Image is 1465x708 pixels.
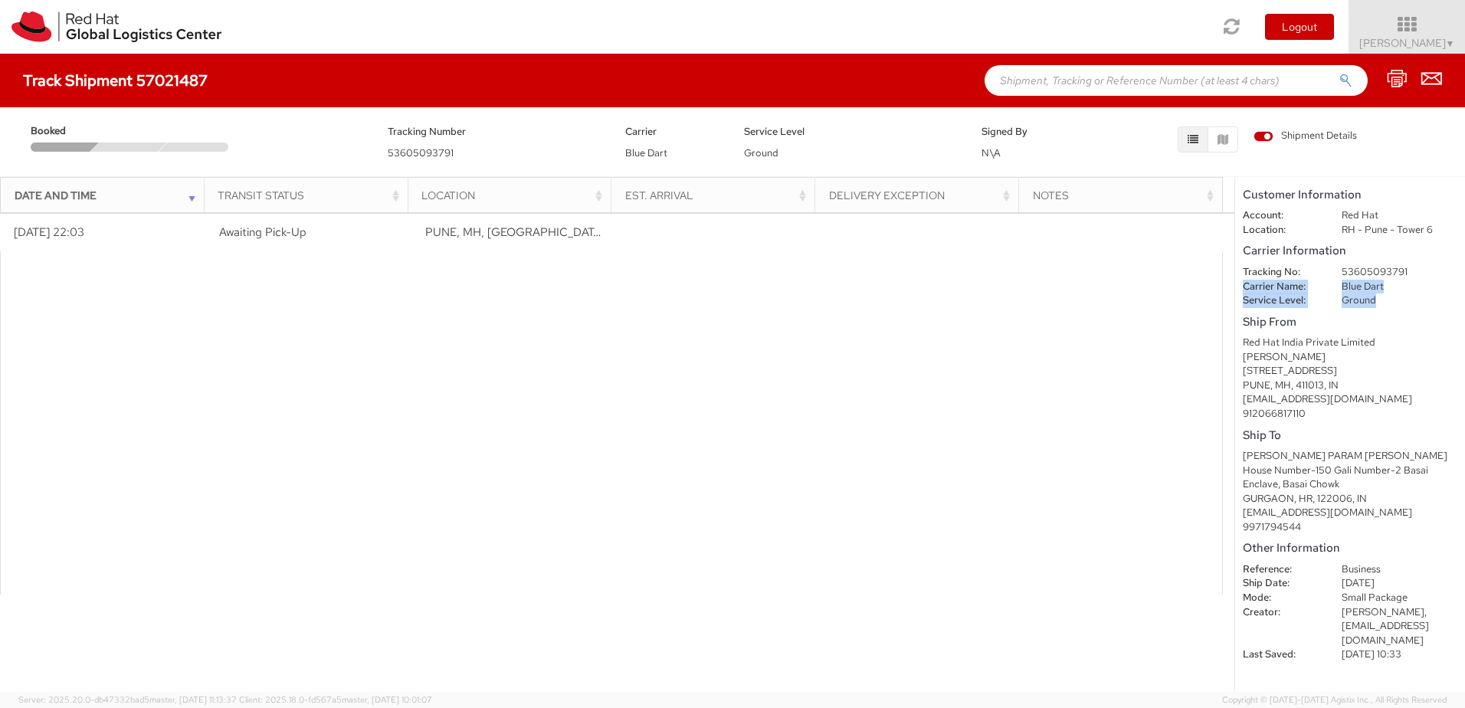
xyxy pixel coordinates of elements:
[421,188,606,203] div: Location
[625,188,810,203] div: Est. Arrival
[1243,449,1457,464] div: [PERSON_NAME] PARAM [PERSON_NAME]
[1231,280,1330,294] dt: Carrier Name:
[1222,694,1447,706] span: Copyright © [DATE]-[DATE] Agistix Inc., All Rights Reserved
[1243,244,1457,257] h5: Carrier Information
[218,188,402,203] div: Transit Status
[1231,647,1330,662] dt: Last Saved:
[1254,129,1357,143] span: Shipment Details
[1231,293,1330,308] dt: Service Level:
[425,225,605,240] span: PUNE, MH, IN
[31,124,97,139] span: Booked
[1231,562,1330,577] dt: Reference:
[1243,379,1457,393] div: PUNE, MH, 411013, IN
[982,126,1077,137] h5: Signed By
[1243,336,1457,364] div: Red Hat India Private Limited [PERSON_NAME]
[982,146,1001,159] span: N\A
[1231,591,1330,605] dt: Mode:
[1243,429,1457,442] h5: Ship To
[1231,265,1330,280] dt: Tracking No:
[1243,506,1457,520] div: [EMAIL_ADDRESS][DOMAIN_NAME]
[18,694,237,705] span: Server: 2025.20.0-db47332bad5
[1243,542,1457,555] h5: Other Information
[625,126,721,137] h5: Carrier
[1231,208,1330,223] dt: Account:
[985,65,1368,96] input: Shipment, Tracking or Reference Number (at least 4 chars)
[1243,407,1457,421] div: 912066817110
[1243,464,1457,492] div: House Number-150 Gali Number-2 Basai Enclave, Basai Chowk
[1446,38,1455,50] span: ▼
[219,225,306,240] span: Awaiting Pick-Up
[1231,223,1330,238] dt: Location:
[149,694,237,705] span: master, [DATE] 11:13:37
[1243,492,1457,506] div: GURGAON, HR, 122006, IN
[1265,14,1334,40] button: Logout
[388,146,454,159] span: 53605093791
[15,188,199,203] div: Date and Time
[1231,605,1330,620] dt: Creator:
[388,126,602,137] h5: Tracking Number
[1033,188,1218,203] div: Notes
[625,146,667,159] span: Blue Dart
[11,11,221,42] img: rh-logistics-00dfa346123c4ec078e1.svg
[1243,188,1457,202] h5: Customer Information
[744,146,778,159] span: Ground
[1243,316,1457,329] h5: Ship From
[1254,129,1357,146] label: Shipment Details
[1243,364,1457,379] div: [STREET_ADDRESS]
[342,694,432,705] span: master, [DATE] 10:01:07
[1342,605,1427,618] span: [PERSON_NAME],
[1243,520,1457,535] div: 9971794544
[744,126,959,137] h5: Service Level
[829,188,1014,203] div: Delivery Exception
[1359,36,1455,50] span: [PERSON_NAME]
[23,72,208,89] h4: Track Shipment 57021487
[1243,392,1457,407] div: [EMAIL_ADDRESS][DOMAIN_NAME]
[239,694,432,705] span: Client: 2025.18.0-fd567a5
[1231,576,1330,591] dt: Ship Date:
